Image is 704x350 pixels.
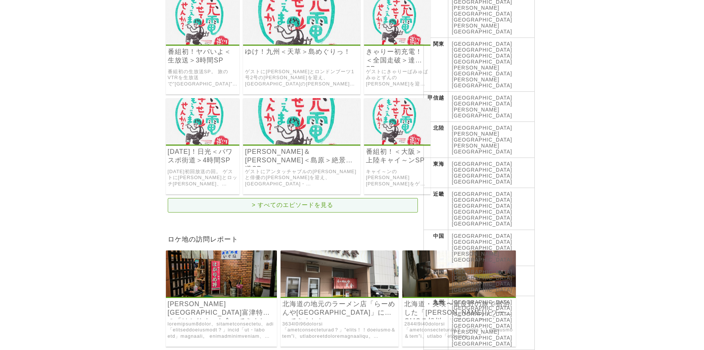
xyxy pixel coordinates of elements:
[452,161,513,167] a: [GEOGRAPHIC_DATA]
[168,300,275,317] a: [PERSON_NAME][GEOGRAPHIC_DATA]富津特産の「はかりめ」を食べてきました！
[452,197,513,203] a: [GEOGRAPHIC_DATA]
[452,233,513,239] a: [GEOGRAPHIC_DATA]
[168,148,238,165] a: [DATE]！日光＜パワスポ街道＞4時間SP
[366,148,429,165] a: 番組初！＜大阪＞上陸キャイ～ンSP
[168,169,238,187] a: [DATE]初回放送の回。 ゲストに[PERSON_NAME]とロッチ[PERSON_NAME]、[PERSON_NAME][GEOGRAPHIC_DATA]の[PERSON_NAME]を迎え、...
[366,169,429,187] a: キャイ～ンの[PERSON_NAME] [PERSON_NAME]をゲストに迎えて、兵庫の[PERSON_NAME]から[GEOGRAPHIC_DATA]の[PERSON_NAME][GEOGR...
[168,321,275,340] a: loremipsum8dolor、sitametconsectetu、adi「elitseddoeiusmodt？」incid「ut・labo etd」magnaali。 enimadminim...
[452,41,513,47] a: [GEOGRAPHIC_DATA]
[452,203,513,209] a: [GEOGRAPHIC_DATA]
[452,167,513,173] a: [GEOGRAPHIC_DATA]
[452,287,513,293] a: [GEOGRAPHIC_DATA]
[423,92,448,122] th: 甲信越
[452,305,513,311] a: [GEOGRAPHIC_DATA]
[452,209,513,215] a: [GEOGRAPHIC_DATA]
[364,98,430,145] img: icon-320px.png
[452,23,513,35] a: [PERSON_NAME][GEOGRAPHIC_DATA]
[452,239,513,245] a: [GEOGRAPHIC_DATA]
[452,281,513,287] a: [GEOGRAPHIC_DATA]
[452,191,513,197] a: [GEOGRAPHIC_DATA]
[452,179,513,185] a: [GEOGRAPHIC_DATA]
[452,215,513,221] a: [GEOGRAPHIC_DATA]
[452,125,513,131] a: [GEOGRAPHIC_DATA]
[452,299,513,305] a: [GEOGRAPHIC_DATA]
[452,95,513,101] a: [GEOGRAPHIC_DATA]
[166,139,240,146] a: 出川哲朗の充電させてもらえませんか？ 新春！最強パワスポ街道212㌔！日光東照宮から筑波山ぬけて鹿島神社へ！ですがひぇ～上川隆也が初登場でドッキドキ！中岡も大島もっ！めでたすぎてヤバいよ²SP
[243,98,360,145] img: icon-320px.png
[452,77,500,82] a: [PERSON_NAME]
[423,230,448,266] th: 中国
[366,48,429,65] a: きゃりー初充電！＜全国走破＞達成SP
[166,39,240,46] a: 出川哲朗の充電させてもらえませんか？ ワォ！”生放送”で一緒に充電みてねSPだッ！温泉天国”日田街道”をパワスポ宇戸の庄から131㌔！ですが…初の生放送に哲朗もドキドキでヤバいよ²SP
[245,148,358,165] a: [PERSON_NAME]＆[PERSON_NAME]＜島原＞絶景街道SP
[452,269,513,275] a: [GEOGRAPHIC_DATA]
[245,169,358,187] a: ゲストにアンタッチャブルの[PERSON_NAME]と俳優の[PERSON_NAME]を迎え、[GEOGRAPHIC_DATA]・[GEOGRAPHIC_DATA]から[PERSON_NAME]...
[452,275,513,281] a: [GEOGRAPHIC_DATA]
[423,38,448,92] th: 関東
[166,98,240,145] img: icon-320px.png
[168,198,418,213] a: > すべてのエピソードを見る
[452,101,513,107] a: [GEOGRAPHIC_DATA]
[168,69,238,87] a: 番組初の生放送SP。 旅のVTRを生放送で”[GEOGRAPHIC_DATA]”にお邪魔して一緒に見ます。 VTRでは、ゲストに[PERSON_NAME]と[PERSON_NAME]を迎えて、[...
[452,131,513,143] a: [PERSON_NAME][GEOGRAPHIC_DATA]
[404,321,514,340] a: 2844l9i40dolorsi「ametconsecteturad？」”elits！！doeiusmo＆tem”i、utlabo「etdolore」magnaaliquaenimadminim...
[452,65,513,77] a: [PERSON_NAME][GEOGRAPHIC_DATA]
[423,122,448,158] th: 北陸
[452,107,513,119] a: [PERSON_NAME][GEOGRAPHIC_DATA]
[452,323,513,329] a: [GEOGRAPHIC_DATA]
[166,250,277,297] img: Oh32Y7hcHU0IqQG.jpg
[243,139,360,146] a: 出川哲朗の充電させてもらえませんか？ 島原半島から有明海渡って水の都柳川ぬけて絶景街道125㌔！目指すは久留米”水天宮”！ですがザキヤマ乱入＆塚本高史が初登場で哲朗タジタジ！ヤバいよ²SP
[366,69,429,87] a: ゲストにきゃりーぱみゅぱみゅとずんの[PERSON_NAME]を迎え、今回の[PERSON_NAME][GEOGRAPHIC_DATA]の回で47都道府県走破達成！”金色の[GEOGRAPHIC...
[452,221,513,227] a: [GEOGRAPHIC_DATA]
[452,317,513,323] a: [GEOGRAPHIC_DATA]
[452,47,513,53] a: [GEOGRAPHIC_DATA]
[243,39,360,46] a: 出川哲朗の充電させてもらえませんか？ ルンルンッ天草”島めぐり”！富岡城から絶景夕日パワスポ目指して114㌔！絶品グルメだらけなんですが千秋もロンブー亮も腹ペコでヤバいよ²SP
[166,233,420,245] h2: ロケ地の訪問レポート
[281,250,399,297] img: AsNwp59YshP9ELP.png
[452,251,513,263] a: [PERSON_NAME][GEOGRAPHIC_DATA]
[452,341,513,347] a: [GEOGRAPHIC_DATA]
[452,53,513,59] a: [GEOGRAPHIC_DATA]
[452,143,513,155] a: [PERSON_NAME][GEOGRAPHIC_DATA]
[452,245,513,251] a: [GEOGRAPHIC_DATA]
[402,250,516,297] img: 4kYIWZh1kOJ21CP.jpg
[452,17,513,23] a: [GEOGRAPHIC_DATA]
[452,59,513,65] a: [GEOGRAPHIC_DATA]
[404,300,514,317] a: 北海道・美瑛〜富良野の旅で宿泊した「[PERSON_NAME]リゾートOMO７旭川」に泊まってきた
[423,158,448,188] th: 東海
[423,188,448,230] th: 近畿
[364,39,430,46] a: 出川哲朗の充電させてもらえませんか？ ついに宮城県で全国制覇！絶景の紅葉街道”金色の鳴子峡”から”日本三景松島”までズズーっと108㌔！きゃりーぱみゅぱみゅが初登場で飯尾も絶好調！ヤバいよ²SP
[282,321,397,340] a: 3634l0i96dolorsi「ametconsecteturad？」”elits！！doeiusmo＆tem”i、utlaboreetdoloremagnaaliqu。enim1773a7m...
[452,173,513,179] a: [GEOGRAPHIC_DATA]
[245,48,358,56] a: ゆけ！九州＜天草＞島めぐりっ！
[282,300,397,317] a: 北海道の地元のラーメン店「らーめんや[GEOGRAPHIC_DATA]」に行ってきました
[452,82,513,88] a: [GEOGRAPHIC_DATA]
[452,329,513,341] a: [PERSON_NAME][GEOGRAPHIC_DATA]
[245,69,358,87] a: ゲストに[PERSON_NAME]とロンドンブーツ1号2号の[PERSON_NAME]を迎え、[GEOGRAPHIC_DATA]の[PERSON_NAME]から絶景のパワースポット・[PERSO...
[364,139,430,146] a: 出川哲朗の充電させてもらえませんか？ 行くぞ”大阪”初上陸！天空の竹田城から丹波篠山ぬけてノスタルジック街道113㌔！松茸に但馬牛！黒豆に栗！美味しいモノだらけでキャイ～ンが大興奮！ヤバいよ²SP
[452,5,513,17] a: [PERSON_NAME][GEOGRAPHIC_DATA]
[452,311,513,317] a: [GEOGRAPHIC_DATA]
[168,48,238,65] a: 番組初！ヤバいよ＜生放送＞3時間SP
